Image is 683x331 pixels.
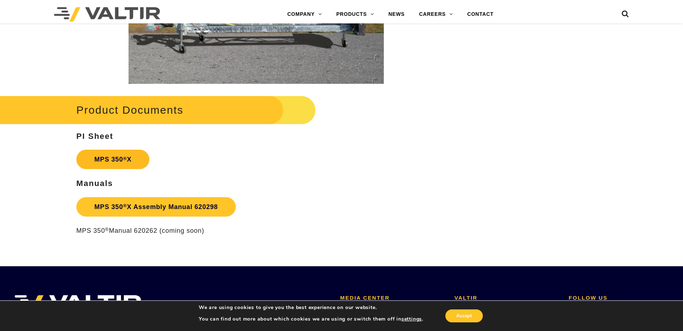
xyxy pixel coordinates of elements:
[105,227,109,232] sup: ®
[11,295,141,313] img: VALTIR
[76,150,149,169] a: MPS 350®X
[445,309,483,322] button: Accept
[123,156,127,161] sup: ®
[412,7,460,22] a: CAREERS
[76,197,236,217] a: MPS 350®X Assembly Manual 620298
[199,316,423,322] p: You can find out more about which cookies we are using or switch them off in .
[460,7,501,22] a: CONTACT
[199,304,423,311] p: We are using cookies to give you the best experience on our website.
[54,7,160,22] img: Valtir
[340,295,444,301] h2: MEDIA CENTER
[454,295,558,301] h2: VALTIR
[569,295,672,301] h2: FOLLOW US
[381,7,412,22] a: NEWS
[401,316,422,322] button: settings
[123,203,127,208] sup: ®
[76,179,113,188] strong: Manuals
[76,132,113,141] strong: PI Sheet
[329,7,381,22] a: PRODUCTS
[76,227,436,235] p: MPS 350 Manual 620262 (coming soon)
[94,156,131,163] strong: MPS 350 X
[280,7,329,22] a: COMPANY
